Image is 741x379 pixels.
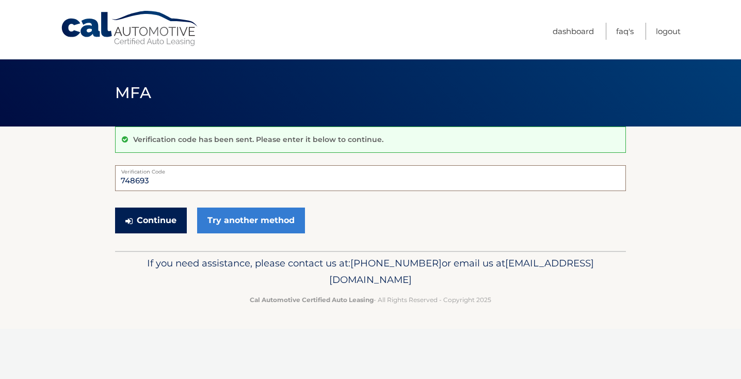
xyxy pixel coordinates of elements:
[350,257,442,269] span: [PHONE_NUMBER]
[115,165,626,173] label: Verification Code
[122,294,619,305] p: - All Rights Reserved - Copyright 2025
[133,135,383,144] p: Verification code has been sent. Please enter it below to continue.
[329,257,594,286] span: [EMAIL_ADDRESS][DOMAIN_NAME]
[60,10,200,47] a: Cal Automotive
[250,296,374,304] strong: Cal Automotive Certified Auto Leasing
[115,83,151,102] span: MFA
[616,23,634,40] a: FAQ's
[553,23,594,40] a: Dashboard
[122,255,619,288] p: If you need assistance, please contact us at: or email us at
[656,23,681,40] a: Logout
[115,165,626,191] input: Verification Code
[115,208,187,233] button: Continue
[197,208,305,233] a: Try another method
